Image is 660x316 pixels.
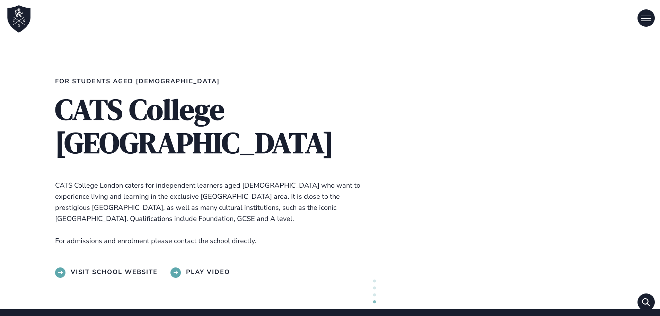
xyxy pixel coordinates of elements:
[55,267,158,278] a: Visit School Website
[371,278,378,285] button: 1
[371,292,378,299] button: 3
[170,267,230,278] a: Play Video
[371,285,378,292] button: 2
[5,5,33,33] a: Home
[637,9,655,27] button: Open Menu
[55,93,362,159] h1: CATS College [GEOGRAPHIC_DATA]
[55,180,362,247] p: CATS College London caters for independent learners aged [DEMOGRAPHIC_DATA] who want to experienc...
[55,76,362,86] h2: For students aged [DEMOGRAPHIC_DATA]
[371,299,378,306] button: 4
